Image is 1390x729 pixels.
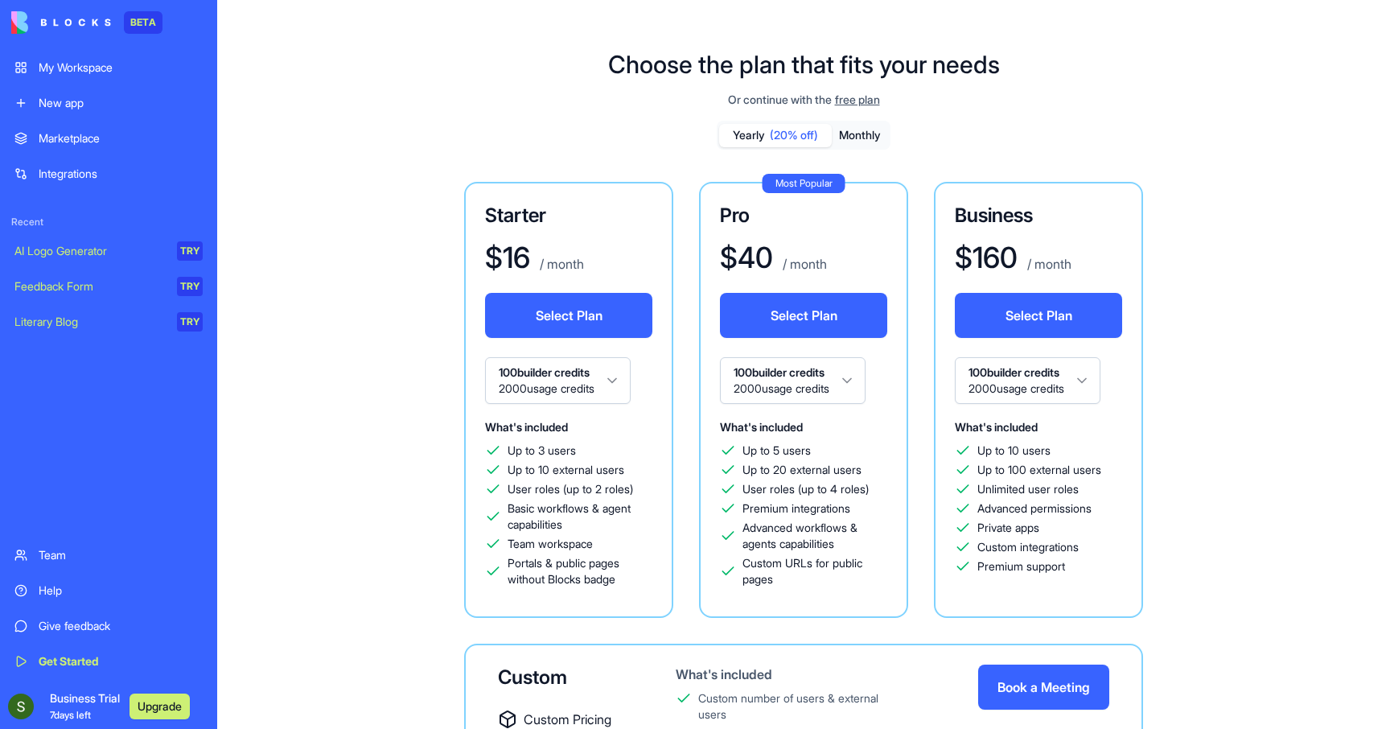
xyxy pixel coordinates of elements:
[508,536,593,552] span: Team workspace
[720,203,887,229] h3: Pro
[508,462,624,478] span: Up to 10 external users
[485,241,530,274] h1: $ 16
[39,618,203,634] div: Give feedback
[498,665,624,690] div: Custom
[14,243,166,259] div: AI Logo Generator
[5,575,212,607] a: Help
[177,241,203,261] div: TRY
[130,694,190,719] button: Upgrade
[742,555,887,587] span: Custom URLs for public pages
[485,203,652,229] h3: Starter
[977,520,1039,536] span: Private apps
[5,216,212,229] span: Recent
[977,443,1051,459] span: Up to 10 users
[5,610,212,642] a: Give feedback
[14,278,166,294] div: Feedback Form
[5,122,212,154] a: Marketplace
[50,690,120,723] span: Business Trial
[11,11,162,34] a: BETA
[39,166,203,182] div: Integrations
[742,481,869,497] span: User roles (up to 4 roles)
[608,50,1000,79] h1: Choose the plan that fits your needs
[742,520,887,552] span: Advanced workflows & agents capabilities
[537,254,584,274] p: / month
[39,95,203,111] div: New app
[5,87,212,119] a: New app
[177,277,203,296] div: TRY
[720,241,773,274] h1: $ 40
[508,481,633,497] span: User roles (up to 2 roles)
[719,124,832,147] button: Yearly
[832,124,888,147] button: Monthly
[485,293,652,338] button: Select Plan
[676,665,900,684] div: What's included
[977,558,1065,575] span: Premium support
[698,690,900,723] div: Custom number of users & external users
[977,462,1101,478] span: Up to 100 external users
[50,709,91,721] span: 7 days left
[742,462,862,478] span: Up to 20 external users
[5,306,212,338] a: Literary BlogTRY
[124,11,162,34] div: BETA
[977,481,1079,497] span: Unlimited user roles
[485,420,568,434] span: What's included
[977,539,1079,555] span: Custom integrations
[5,158,212,190] a: Integrations
[39,130,203,146] div: Marketplace
[977,500,1092,517] span: Advanced permissions
[177,312,203,332] div: TRY
[742,443,811,459] span: Up to 5 users
[5,51,212,84] a: My Workspace
[524,710,611,729] span: Custom Pricing
[5,270,212,303] a: Feedback FormTRY
[955,293,1122,338] button: Select Plan
[508,500,652,533] span: Basic workflows & agent capabilities
[14,314,166,330] div: Literary Blog
[5,539,212,571] a: Team
[779,254,827,274] p: / month
[720,293,887,338] button: Select Plan
[5,235,212,267] a: AI Logo GeneratorTRY
[39,60,203,76] div: My Workspace
[720,420,803,434] span: What's included
[955,420,1038,434] span: What's included
[770,127,818,143] span: (20% off)
[742,500,850,517] span: Premium integrations
[5,645,212,678] a: Get Started
[508,555,652,587] span: Portals & public pages without Blocks badge
[508,443,576,459] span: Up to 3 users
[728,92,832,108] span: Or continue with the
[955,241,1018,274] h1: $ 160
[1024,254,1071,274] p: / month
[39,547,203,563] div: Team
[955,203,1122,229] h3: Business
[978,665,1109,710] button: Book a Meeting
[11,11,111,34] img: logo
[39,583,203,599] div: Help
[835,92,880,108] span: free plan
[763,174,845,193] div: Most Popular
[39,653,203,669] div: Get Started
[8,694,34,719] img: ACg8ocIVqglirPEMdm3AJok0tgIVFiX_IwWlk9tbpZXd94KQRqOwOA=s96-c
